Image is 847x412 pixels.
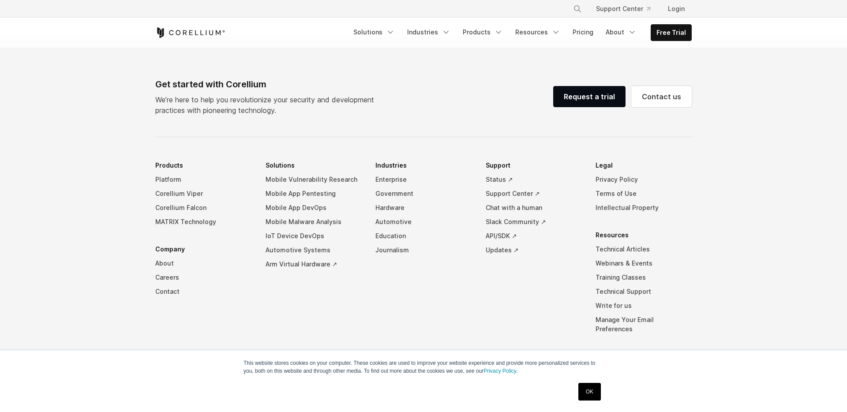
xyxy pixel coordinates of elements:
[155,285,251,299] a: Contact
[596,313,692,336] a: Manage Your Email Preferences
[348,24,692,41] div: Navigation Menu
[375,229,472,243] a: Education
[348,24,400,40] a: Solutions
[570,1,585,17] button: Search
[651,25,691,41] a: Free Trial
[375,187,472,201] a: Government
[553,86,626,107] a: Request a trial
[486,229,582,243] a: API/SDK ↗
[486,243,582,257] a: Updates ↗
[244,359,603,375] p: This website stores cookies on your computer. These cookies are used to improve your website expe...
[155,256,251,270] a: About
[155,201,251,215] a: Corellium Falcon
[155,78,381,91] div: Get started with Corellium
[486,215,582,229] a: Slack Community ↗
[562,1,692,17] div: Navigation Menu
[266,229,362,243] a: IoT Device DevOps
[155,172,251,187] a: Platform
[510,24,566,40] a: Resources
[486,172,582,187] a: Status ↗
[375,201,472,215] a: Hardware
[375,243,472,257] a: Journalism
[596,270,692,285] a: Training Classes
[375,172,472,187] a: Enterprise
[266,243,362,257] a: Automotive Systems
[375,215,472,229] a: Automotive
[266,201,362,215] a: Mobile App DevOps
[155,187,251,201] a: Corellium Viper
[266,215,362,229] a: Mobile Malware Analysis
[266,172,362,187] a: Mobile Vulnerability Research
[155,94,381,116] p: We’re here to help you revolutionize your security and development practices with pioneering tech...
[402,24,456,40] a: Industries
[155,158,692,349] div: Navigation Menu
[155,27,225,38] a: Corellium Home
[596,256,692,270] a: Webinars & Events
[155,270,251,285] a: Careers
[266,257,362,271] a: Arm Virtual Hardware ↗
[155,215,251,229] a: MATRIX Technology
[596,172,692,187] a: Privacy Policy
[596,201,692,215] a: Intellectual Property
[600,24,642,40] a: About
[567,24,599,40] a: Pricing
[631,86,692,107] a: Contact us
[266,187,362,201] a: Mobile App Pentesting
[596,299,692,313] a: Write for us
[457,24,508,40] a: Products
[596,285,692,299] a: Technical Support
[596,187,692,201] a: Terms of Use
[486,201,582,215] a: Chat with a human
[589,1,657,17] a: Support Center
[578,383,601,401] a: OK
[486,187,582,201] a: Support Center ↗
[483,368,517,374] a: Privacy Policy.
[661,1,692,17] a: Login
[596,242,692,256] a: Technical Articles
